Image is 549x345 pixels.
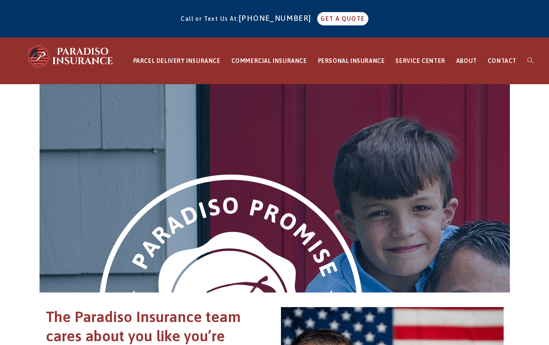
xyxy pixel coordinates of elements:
[239,14,315,22] a: [PHONE_NUMBER]
[128,38,226,84] a: PARCEL DELIVERY INSURANCE
[318,57,385,64] span: PERSONAL INSURANCE
[231,57,307,64] span: COMMERCIAL INSURANCE
[488,57,517,64] span: CONTACT
[451,38,482,84] a: ABOUT
[390,38,450,84] a: SERVICE CENTER
[226,38,313,84] a: COMMERCIAL INSURANCE
[133,57,221,64] span: PARCEL DELIVERY INSURANCE
[482,38,522,84] a: CONTACT
[25,44,117,69] img: Paradiso Insurance
[313,38,390,84] a: PERSONAL INSURANCE
[317,12,368,25] a: GET A QUOTE
[181,15,239,22] span: Call or Text Us At:
[395,57,445,64] span: SERVICE CENTER
[456,57,477,64] span: ABOUT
